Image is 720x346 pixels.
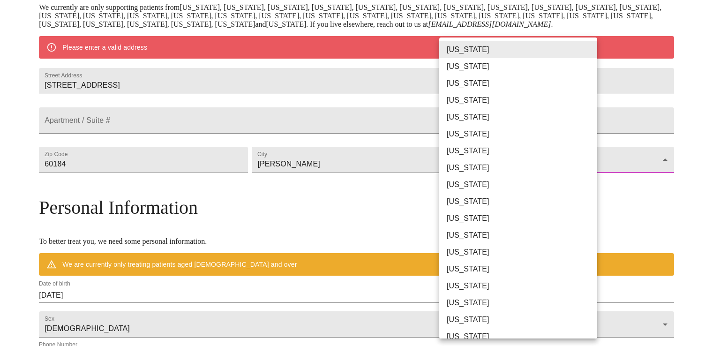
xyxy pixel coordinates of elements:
[439,261,604,278] li: [US_STATE]
[439,41,604,58] li: [US_STATE]
[439,294,604,311] li: [US_STATE]
[439,193,604,210] li: [US_STATE]
[439,75,604,92] li: [US_STATE]
[439,210,604,227] li: [US_STATE]
[439,328,604,345] li: [US_STATE]
[439,176,604,193] li: [US_STATE]
[439,311,604,328] li: [US_STATE]
[439,143,604,159] li: [US_STATE]
[439,278,604,294] li: [US_STATE]
[439,58,604,75] li: [US_STATE]
[439,244,604,261] li: [US_STATE]
[439,126,604,143] li: [US_STATE]
[439,92,604,109] li: [US_STATE]
[439,227,604,244] li: [US_STATE]
[439,109,604,126] li: [US_STATE]
[439,159,604,176] li: [US_STATE]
